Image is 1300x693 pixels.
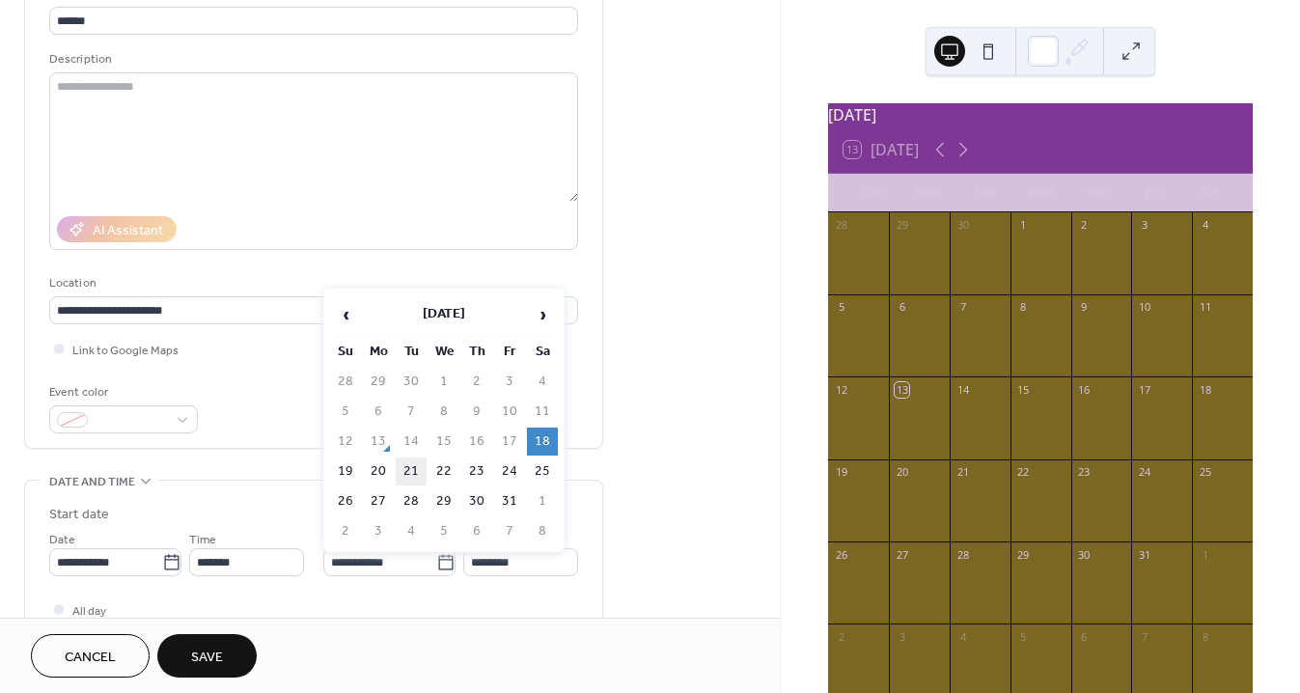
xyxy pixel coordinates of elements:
[955,218,970,233] div: 30
[1124,174,1180,212] div: Fri
[1016,218,1031,233] div: 1
[955,465,970,480] div: 21
[363,457,394,485] td: 20
[461,368,492,396] td: 2
[157,634,257,678] button: Save
[396,398,427,426] td: 7
[895,300,909,315] div: 6
[363,294,525,336] th: [DATE]
[1016,382,1031,397] div: 15
[955,382,970,397] div: 14
[527,428,558,456] td: 18
[955,300,970,315] div: 7
[363,338,394,366] th: Mo
[396,517,427,545] td: 4
[828,103,1253,126] div: [DATE]
[895,382,909,397] div: 13
[330,338,361,366] th: Su
[363,428,394,456] td: 13
[1181,174,1237,212] div: Sat
[1198,465,1212,480] div: 25
[429,428,459,456] td: 15
[461,338,492,366] th: Th
[429,517,459,545] td: 5
[363,517,394,545] td: 3
[1068,174,1124,212] div: Thu
[527,517,558,545] td: 8
[844,174,899,212] div: Sun
[1137,629,1151,644] div: 7
[494,398,525,426] td: 10
[1016,300,1031,315] div: 8
[1016,547,1031,562] div: 29
[461,487,492,515] td: 30
[429,398,459,426] td: 8
[429,487,459,515] td: 29
[1077,465,1092,480] div: 23
[1137,465,1151,480] div: 24
[834,382,848,397] div: 12
[494,368,525,396] td: 3
[49,382,194,402] div: Event color
[31,634,150,678] button: Cancel
[834,218,848,233] div: 28
[895,547,909,562] div: 27
[72,601,106,622] span: All day
[1077,547,1092,562] div: 30
[527,398,558,426] td: 11
[1137,218,1151,233] div: 3
[834,300,848,315] div: 5
[895,218,909,233] div: 29
[396,487,427,515] td: 28
[330,368,361,396] td: 28
[1198,547,1212,562] div: 1
[1016,629,1031,644] div: 5
[331,295,360,334] span: ‹
[527,457,558,485] td: 25
[895,629,909,644] div: 3
[65,648,116,668] span: Cancel
[955,629,970,644] div: 4
[49,472,135,492] span: Date and time
[330,428,361,456] td: 12
[429,338,459,366] th: We
[1198,629,1212,644] div: 8
[494,338,525,366] th: Fr
[899,174,955,212] div: Mon
[956,174,1012,212] div: Tue
[1077,300,1092,315] div: 9
[396,457,427,485] td: 21
[494,487,525,515] td: 31
[1012,174,1068,212] div: Wed
[528,295,557,334] span: ›
[494,428,525,456] td: 17
[461,517,492,545] td: 6
[49,49,574,69] div: Description
[461,428,492,456] td: 16
[895,465,909,480] div: 20
[72,341,179,361] span: Link to Google Maps
[1137,300,1151,315] div: 10
[189,530,216,550] span: Time
[429,368,459,396] td: 1
[461,457,492,485] td: 23
[363,368,394,396] td: 29
[330,457,361,485] td: 19
[834,547,848,562] div: 26
[1198,382,1212,397] div: 18
[494,457,525,485] td: 24
[527,338,558,366] th: Sa
[494,517,525,545] td: 7
[1137,382,1151,397] div: 17
[527,487,558,515] td: 1
[396,428,427,456] td: 14
[1077,629,1092,644] div: 6
[49,505,109,525] div: Start date
[834,465,848,480] div: 19
[1137,547,1151,562] div: 31
[955,547,970,562] div: 28
[330,517,361,545] td: 2
[1198,300,1212,315] div: 11
[49,273,574,293] div: Location
[1077,218,1092,233] div: 2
